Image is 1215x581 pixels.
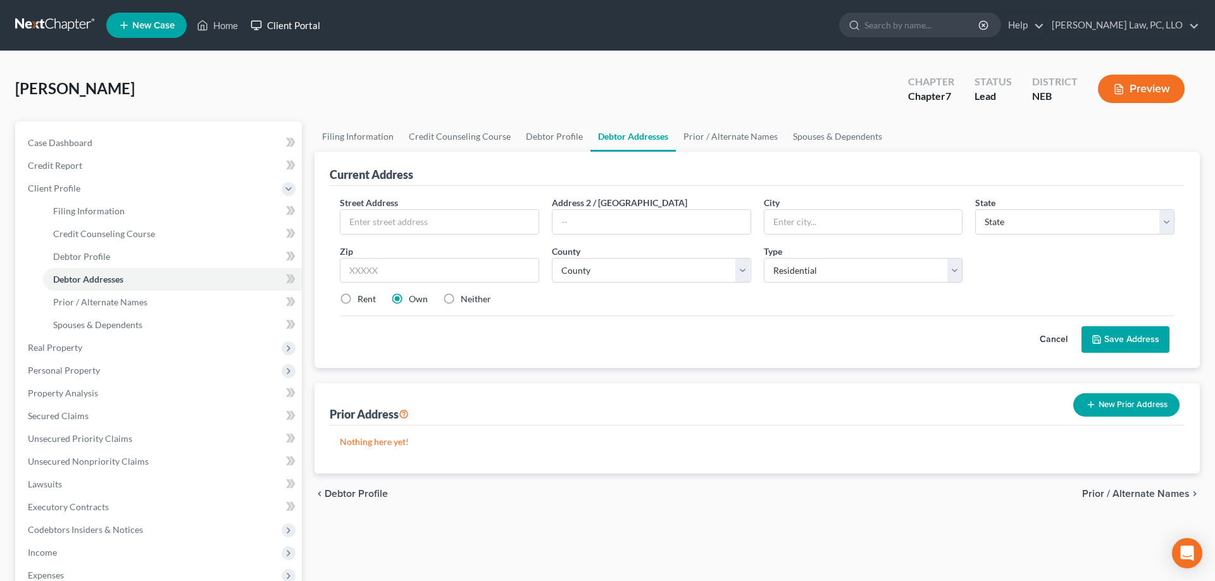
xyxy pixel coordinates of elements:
[975,75,1012,89] div: Status
[43,314,302,336] a: Spouses & Dependents
[518,121,590,152] a: Debtor Profile
[28,501,109,512] span: Executory Contracts
[18,450,302,473] a: Unsecured Nonpriority Claims
[325,489,388,499] span: Debtor Profile
[330,167,413,182] div: Current Address
[28,137,92,148] span: Case Dashboard
[340,436,1174,448] p: Nothing here yet!
[864,13,980,37] input: Search by name...
[1082,489,1190,499] span: Prior / Alternate Names
[28,160,82,171] span: Credit Report
[28,570,64,580] span: Expenses
[340,258,539,283] input: XXXXX
[1002,14,1044,37] a: Help
[552,210,751,234] input: --
[315,489,388,499] button: chevron_left Debtor Profile
[28,388,98,398] span: Property Analysis
[358,293,376,305] label: Rent
[53,297,147,307] span: Prior / Alternate Names
[1032,89,1078,104] div: NEB
[1172,538,1202,568] div: Open Intercom Messenger
[18,382,302,405] a: Property Analysis
[43,245,302,268] a: Debtor Profile
[1032,75,1078,89] div: District
[43,291,302,314] a: Prior / Alternate Names
[28,410,89,421] span: Secured Claims
[18,496,302,518] a: Executory Contracts
[18,473,302,496] a: Lawsuits
[552,246,580,257] span: County
[552,196,687,209] label: Address 2 / [GEOGRAPHIC_DATA]
[18,427,302,450] a: Unsecured Priority Claims
[43,268,302,291] a: Debtor Addresses
[1098,75,1185,103] button: Preview
[945,90,951,102] span: 7
[908,89,954,104] div: Chapter
[132,21,175,30] span: New Case
[53,274,123,284] span: Debtor Addresses
[18,154,302,177] a: Credit Report
[315,121,401,152] a: Filing Information
[43,200,302,223] a: Filing Information
[53,319,142,330] span: Spouses & Dependents
[1045,14,1199,37] a: [PERSON_NAME] Law, PC, LLO
[28,342,82,353] span: Real Property
[190,14,244,37] a: Home
[461,293,491,305] label: Neither
[764,197,780,208] span: City
[28,183,80,193] span: Client Profile
[43,223,302,245] a: Credit Counseling Course
[315,489,325,499] i: chevron_left
[409,293,428,305] label: Own
[975,89,1012,104] div: Lead
[28,456,149,467] span: Unsecured Nonpriority Claims
[1073,393,1180,417] button: New Prior Address
[785,121,890,152] a: Spouses & Dependents
[15,79,135,97] span: [PERSON_NAME]
[590,121,676,152] a: Debtor Addresses
[244,14,327,37] a: Client Portal
[676,121,785,152] a: Prior / Alternate Names
[340,246,353,257] span: Zip
[975,197,995,208] span: State
[28,433,132,444] span: Unsecured Priority Claims
[1082,489,1200,499] button: Prior / Alternate Names chevron_right
[401,121,518,152] a: Credit Counseling Course
[53,205,125,216] span: Filing Information
[764,210,963,234] input: Enter city...
[1190,489,1200,499] i: chevron_right
[28,479,62,489] span: Lawsuits
[1026,327,1081,352] button: Cancel
[1081,326,1169,353] button: Save Address
[53,228,155,239] span: Credit Counseling Course
[28,524,143,535] span: Codebtors Insiders & Notices
[908,75,954,89] div: Chapter
[340,210,539,234] input: Enter street address
[340,197,398,208] span: Street Address
[18,131,302,154] a: Case Dashboard
[53,251,110,262] span: Debtor Profile
[28,365,100,376] span: Personal Property
[28,547,57,558] span: Income
[18,405,302,427] a: Secured Claims
[330,407,409,422] div: Prior Address
[764,245,782,258] label: Type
